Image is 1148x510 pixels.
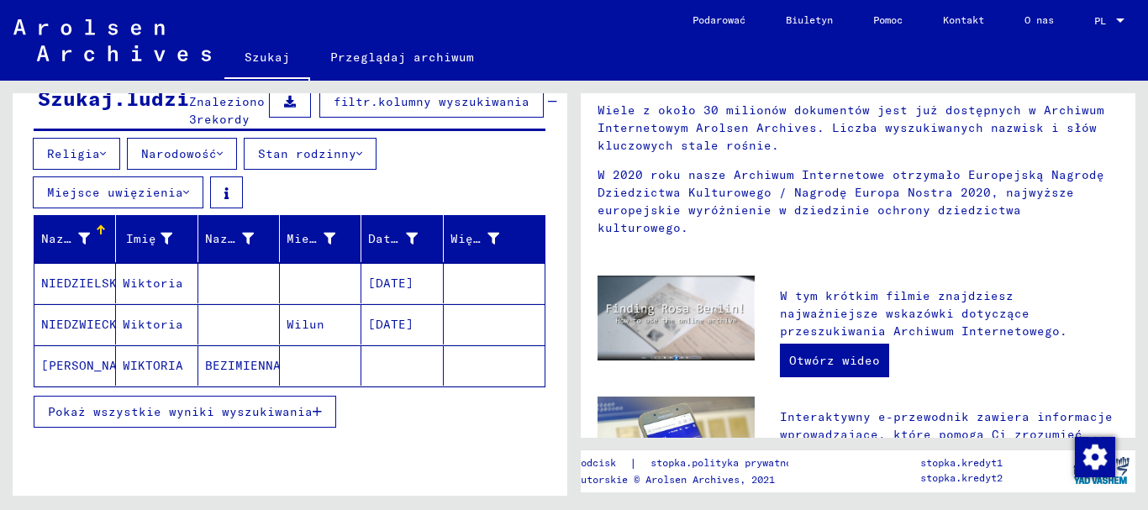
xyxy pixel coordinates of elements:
font: Prawa autorskie © Arolsen Archives, 2021 [540,473,775,486]
font: Biuletyn [786,13,833,26]
font: PL [1094,14,1106,27]
font: Więzień nr [450,231,526,246]
font: [DATE] [368,276,413,291]
a: stopka.polityka prywatności [637,455,829,472]
button: Pokaż wszystkie wyniki wyszukiwania [34,396,336,428]
font: | [629,455,637,471]
a: stopka.odcisk [540,455,629,472]
font: Wilun [287,317,324,332]
font: Podarować [692,13,745,26]
font: Znaleziono 3 [189,94,265,127]
font: Otwórz wideo [789,353,880,368]
font: Narodowość [141,146,217,161]
img: Arolsen_neg.svg [13,19,211,61]
font: Pokaż wszystkie wyniki wyszukiwania [48,404,313,419]
font: O nas [1024,13,1054,26]
button: Narodowość [127,138,237,170]
font: rekordy [197,112,250,127]
mat-header-cell: Miejsce urodzenia [280,215,361,262]
font: stopka.kredyt1 [920,456,1003,469]
font: Pomoc [873,13,903,26]
mat-header-cell: Nazwisko [34,215,116,262]
img: Zmiana zgody [1075,437,1115,477]
font: Miejsce urodzenia [287,231,415,246]
font: BEZIMIENNA [205,358,281,373]
font: stopka.polityka prywatności [650,456,809,469]
font: Interaktywny e-przewodnik zawiera informacje wprowadzające, które pomogą Ci zrozumieć dokumenty. ... [780,409,1113,495]
button: filtr.kolumny wyszukiwania [319,86,544,118]
a: Przeglądaj archiwum [310,37,494,77]
font: W 2020 roku nasze Archiwum Internetowe otrzymało Europejską Nagrodę Dziedzictwa Kulturowego / Nag... [598,167,1104,235]
font: Imię [126,231,156,246]
font: Miejsce uwięzienia [47,185,183,200]
button: Miejsce uwięzienia [33,176,203,208]
font: Nazwisko [41,231,102,246]
div: Więzień nr [450,225,524,252]
font: NIEDZWIECKA [41,317,124,332]
img: yv_logo.png [1070,450,1133,492]
mat-header-cell: Więzień nr [444,215,545,262]
font: Przeglądaj archiwum [330,50,474,65]
a: Szukaj [224,37,310,81]
img: video.jpg [598,276,755,361]
font: filtr.kolumny wyszukiwania [334,94,529,109]
div: Nazwisko panieńskie [205,225,279,252]
font: Data urodzenia [368,231,474,246]
button: Religia [33,138,120,170]
div: Nazwisko [41,225,115,252]
mat-header-cell: Imię [116,215,197,262]
font: Religia [47,146,100,161]
font: Szukaj [245,50,290,65]
mat-header-cell: Data urodzenia [361,215,443,262]
font: Nazwisko panieńskie [205,231,349,246]
font: NIEDZIELSKA [41,276,124,291]
div: Miejsce urodzenia [287,225,361,252]
div: Zmiana zgody [1074,436,1114,476]
font: Wiktoria [123,317,183,332]
div: Data urodzenia [368,225,442,252]
font: Stan rodzinny [258,146,356,161]
font: Wiktoria [123,276,183,291]
button: Stan rodzinny [244,138,377,170]
font: stopka.kredyt2 [920,471,1003,484]
a: Otwórz wideo [780,344,889,377]
div: Imię [123,225,197,252]
mat-header-cell: Nazwisko panieńskie [198,215,280,262]
font: [PERSON_NAME] [41,358,140,373]
font: [DATE] [368,317,413,332]
font: Kontakt [943,13,984,26]
img: eguide.jpg [598,397,755,502]
font: Szukaj.ludzi [38,86,189,111]
font: WIKTORIA [123,358,183,373]
font: W tym krótkim filmie znajdziesz najważniejsze wskazówki dotyczące przeszukiwania Archiwum Interne... [780,288,1067,339]
font: Wiele z około 30 milionów dokumentów jest już dostępnych w Archiwum Internetowym Arolsen Archives... [598,103,1104,153]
